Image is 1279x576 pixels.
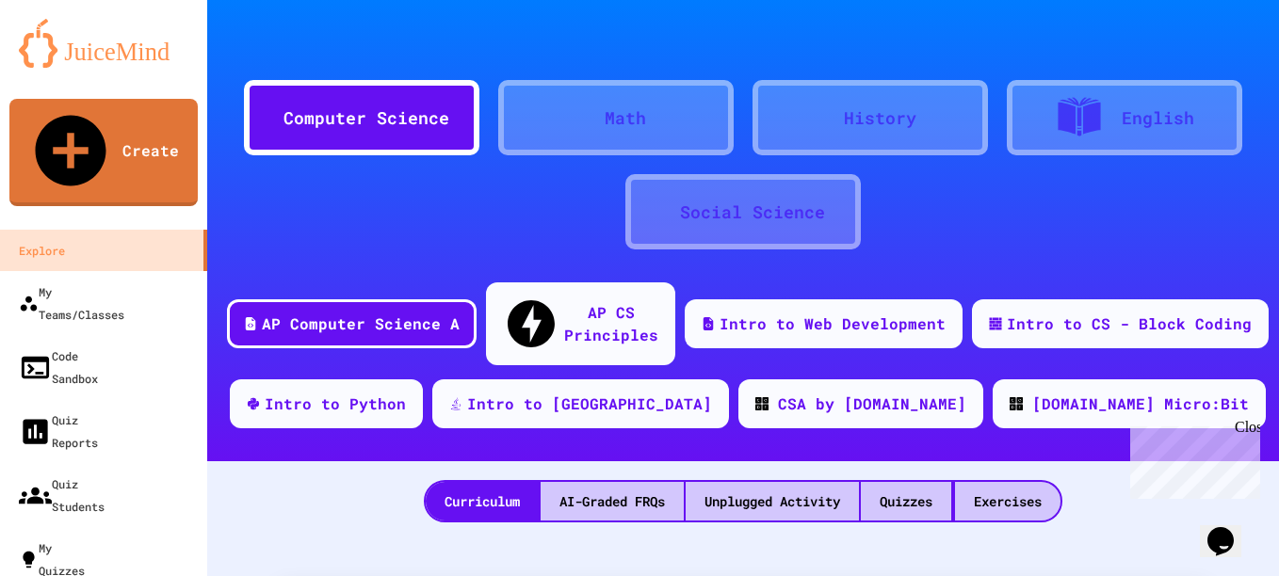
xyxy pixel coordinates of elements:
[283,105,449,131] div: Computer Science
[1010,397,1023,410] img: CODE_logo_RGB.png
[9,99,198,206] a: Create
[19,239,65,262] div: Explore
[778,392,966,415] div: CSA by [DOMAIN_NAME]
[755,397,769,410] img: CODE_logo_RGB.png
[426,482,539,520] div: Curriculum
[1200,501,1260,557] iframe: chat widget
[1123,419,1260,499] iframe: chat widget
[265,392,406,415] div: Intro to Python
[686,482,859,520] div: Unplugged Activity
[844,105,916,131] div: History
[720,312,946,335] div: Intro to Web Development
[1007,312,1252,335] div: Intro to CS - Block Coding
[955,482,1060,520] div: Exercises
[605,105,646,131] div: Math
[19,19,188,68] img: logo-orange.svg
[19,472,105,518] div: Quiz Students
[19,344,98,390] div: Code Sandbox
[467,392,712,415] div: Intro to [GEOGRAPHIC_DATA]
[680,200,825,225] div: Social Science
[8,8,130,120] div: Chat with us now!Close
[861,482,951,520] div: Quizzes
[262,312,460,335] div: AP Computer Science A
[19,280,124,326] div: My Teams/Classes
[564,301,658,346] div: AP CS Principles
[1122,105,1194,131] div: English
[19,408,98,454] div: Quiz Reports
[541,482,684,520] div: AI-Graded FRQs
[1032,392,1249,415] div: [DOMAIN_NAME] Micro:Bit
